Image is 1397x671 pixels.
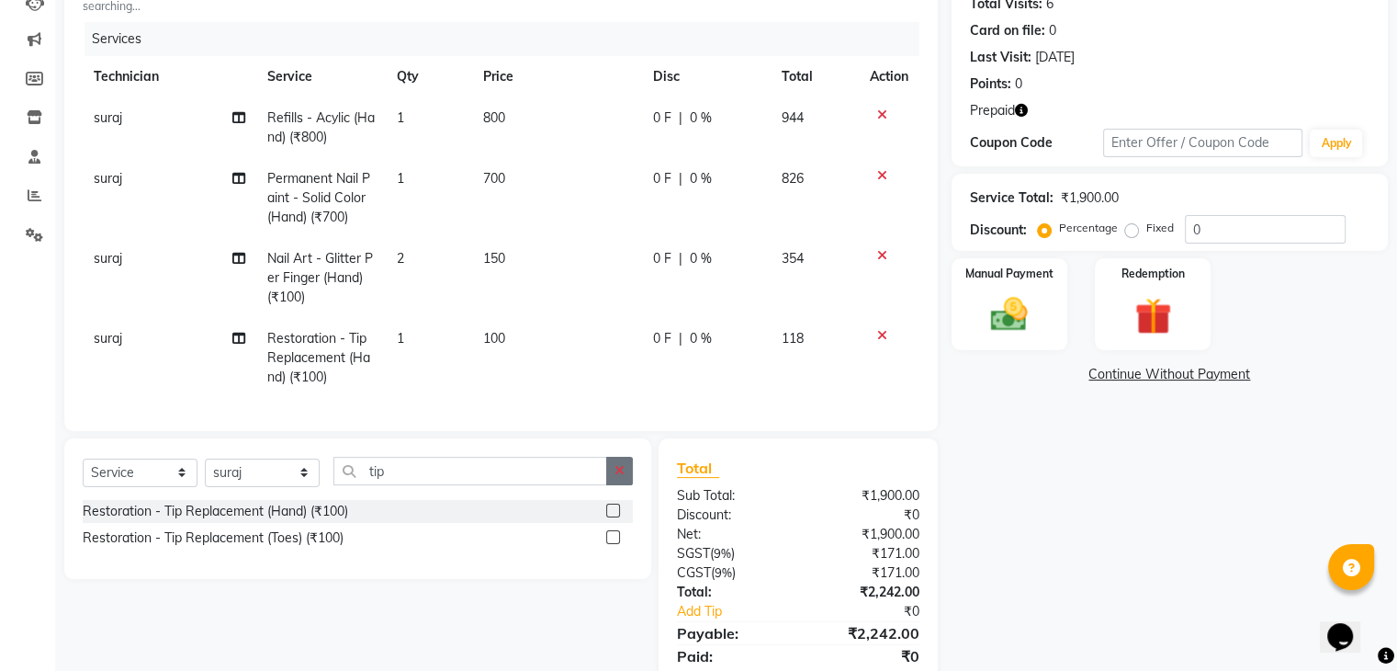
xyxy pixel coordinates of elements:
span: 800 [483,109,505,126]
th: Price [472,56,641,97]
span: 1 [397,170,404,187]
div: ( ) [663,563,798,583]
span: Prepaid [970,101,1015,120]
label: Redemption [1121,266,1185,282]
span: 9% [715,565,732,580]
div: Discount: [663,506,798,525]
div: Service Total: [970,188,1053,208]
span: 9% [714,546,731,561]
span: 944 [782,109,804,126]
span: Nail Art - Glitter Per Finger (Hand) (₹100) [266,250,372,305]
div: Total: [663,583,798,602]
div: 0 [1049,21,1056,40]
span: 0 % [690,329,712,348]
div: Restoration - Tip Replacement (Toes) (₹100) [83,529,344,548]
span: suraj [94,330,122,347]
div: ( ) [663,544,798,563]
span: Permanent Nail Paint - Solid Color (Hand) (₹700) [266,170,369,225]
span: | [679,329,682,348]
span: | [679,169,682,188]
span: 2 [397,250,404,267]
th: Total [771,56,858,97]
div: Payable: [663,622,798,644]
img: _gift.svg [1123,293,1183,339]
th: Technician [83,56,255,97]
label: Percentage [1059,220,1118,236]
span: suraj [94,250,122,267]
div: ₹0 [798,645,933,667]
a: Add Tip [663,602,820,621]
th: Qty [386,56,472,97]
div: Points: [970,74,1011,94]
div: 0 [1015,74,1022,94]
span: | [679,249,682,268]
div: Paid: [663,645,798,667]
span: SGST [677,545,710,562]
div: Sub Total: [663,486,798,506]
div: ₹0 [798,506,933,525]
th: Disc [642,56,772,97]
span: 0 F [653,249,671,268]
span: CGST [677,564,711,581]
label: Manual Payment [965,266,1053,282]
div: Services [84,22,933,56]
button: Apply [1310,130,1362,157]
div: ₹171.00 [798,544,933,563]
div: ₹1,900.00 [798,525,933,544]
span: 0 % [690,108,712,128]
div: Coupon Code [970,133,1103,153]
span: 0 F [653,169,671,188]
div: ₹0 [820,602,932,621]
div: Last Visit: [970,48,1031,67]
span: 826 [782,170,804,187]
th: Action [859,56,919,97]
div: Card on file: [970,21,1045,40]
iframe: chat widget [1320,597,1379,653]
span: 0 % [690,169,712,188]
span: 0 F [653,329,671,348]
a: Continue Without Payment [955,365,1384,384]
div: ₹2,242.00 [798,583,933,602]
div: ₹1,900.00 [1061,188,1119,208]
span: suraj [94,170,122,187]
span: suraj [94,109,122,126]
input: Enter Offer / Coupon Code [1103,129,1303,157]
span: 1 [397,109,404,126]
span: Restoration - Tip Replacement (Hand) (₹100) [266,330,369,385]
span: 700 [483,170,505,187]
span: 118 [782,330,804,347]
span: 100 [483,330,505,347]
span: 0 % [690,249,712,268]
span: 150 [483,250,505,267]
span: Refills - Acylic (Hand) (₹800) [266,109,374,145]
div: ₹2,242.00 [798,622,933,644]
label: Fixed [1146,220,1174,236]
div: ₹1,900.00 [798,486,933,506]
span: 1 [397,330,404,347]
span: Total [677,459,719,478]
div: ₹171.00 [798,563,933,583]
div: [DATE] [1035,48,1075,67]
span: 0 F [653,108,671,128]
div: Net: [663,525,798,544]
div: Restoration - Tip Replacement (Hand) (₹100) [83,502,348,521]
span: 354 [782,250,804,267]
img: _cash.svg [979,293,1039,335]
span: | [679,108,682,128]
input: Search or Scan [333,457,607,485]
th: Service [255,56,386,97]
div: Discount: [970,221,1027,240]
